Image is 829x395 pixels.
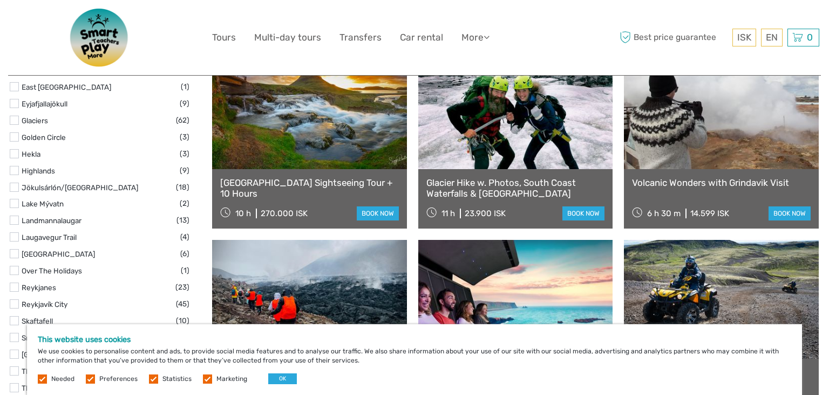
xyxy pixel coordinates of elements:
a: Highlands [22,166,55,175]
span: (45) [176,298,189,310]
label: Marketing [216,374,247,384]
div: 270.000 ISK [261,209,308,218]
a: Eyjafjallajökull [22,99,67,108]
a: Laugavegur Trail [22,233,77,242]
a: Transfers [339,30,382,45]
a: Reykjavík City [22,300,67,309]
a: Landmannalaugar [22,216,81,225]
span: ISK [737,32,751,43]
span: (23) [175,281,189,293]
button: Open LiveChat chat widget [124,17,137,30]
span: 0 [805,32,814,43]
a: Glacier Hike w. Photos, South Coast Waterfalls & [GEOGRAPHIC_DATA] [426,177,605,199]
a: Car rental [400,30,443,45]
a: [GEOGRAPHIC_DATA] Sightseeing Tour + 10 Hours [220,177,399,199]
span: (9) [180,164,189,177]
a: East [GEOGRAPHIC_DATA] [22,83,111,91]
span: 11 h [441,209,455,218]
a: Golden Circle [22,133,66,142]
span: (3) [180,131,189,143]
a: Jökulsárlón/[GEOGRAPHIC_DATA] [22,183,138,192]
span: 10 h [235,209,251,218]
a: Thingvellir [22,384,56,392]
a: Skaftafell [22,317,53,325]
span: (2) [180,197,189,210]
span: (6) [180,247,189,260]
a: Over The Holidays [22,266,82,275]
a: More [461,30,490,45]
a: Volcanic Wonders with Grindavik Visit [632,177,811,188]
span: (4) [180,231,189,243]
span: (62) [176,114,189,126]
span: (3) [180,148,189,160]
h5: This website uses cookies [38,335,791,344]
label: Statistics [162,374,192,384]
a: Glaciers [22,116,48,125]
button: OK [268,373,297,384]
span: (10) [176,314,189,327]
a: Tours [212,30,236,45]
div: We use cookies to personalise content and ads, to provide social media features and to analyse ou... [27,324,802,395]
a: [GEOGRAPHIC_DATA] [22,250,95,258]
span: (9) [180,97,189,110]
p: We're away right now. Please check back later! [15,19,122,28]
label: Needed [51,374,74,384]
span: Best price guarantee [617,29,730,46]
img: 3577-08614e58-788b-417f-8607-12aa916466bf_logo_big.png [57,8,143,67]
a: Hekla [22,150,40,158]
span: (13) [176,214,189,226]
span: (1) [181,81,189,93]
span: (18) [176,181,189,193]
a: Multi-day tours [254,30,321,45]
div: 23.900 ISK [465,209,506,218]
a: book now [357,206,399,220]
a: book now [769,206,811,220]
span: 6 h 30 m [647,209,681,218]
label: Preferences [99,374,138,384]
a: Thermal Baths [22,367,70,376]
a: Lake Mývatn [22,199,64,208]
a: Reykjanes [22,283,56,292]
span: (1) [181,264,189,277]
a: book now [562,206,604,220]
div: 14.599 ISK [690,209,729,218]
a: [GEOGRAPHIC_DATA] [22,350,95,359]
div: EN [761,29,783,46]
a: Snæfellsnes [22,333,63,342]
